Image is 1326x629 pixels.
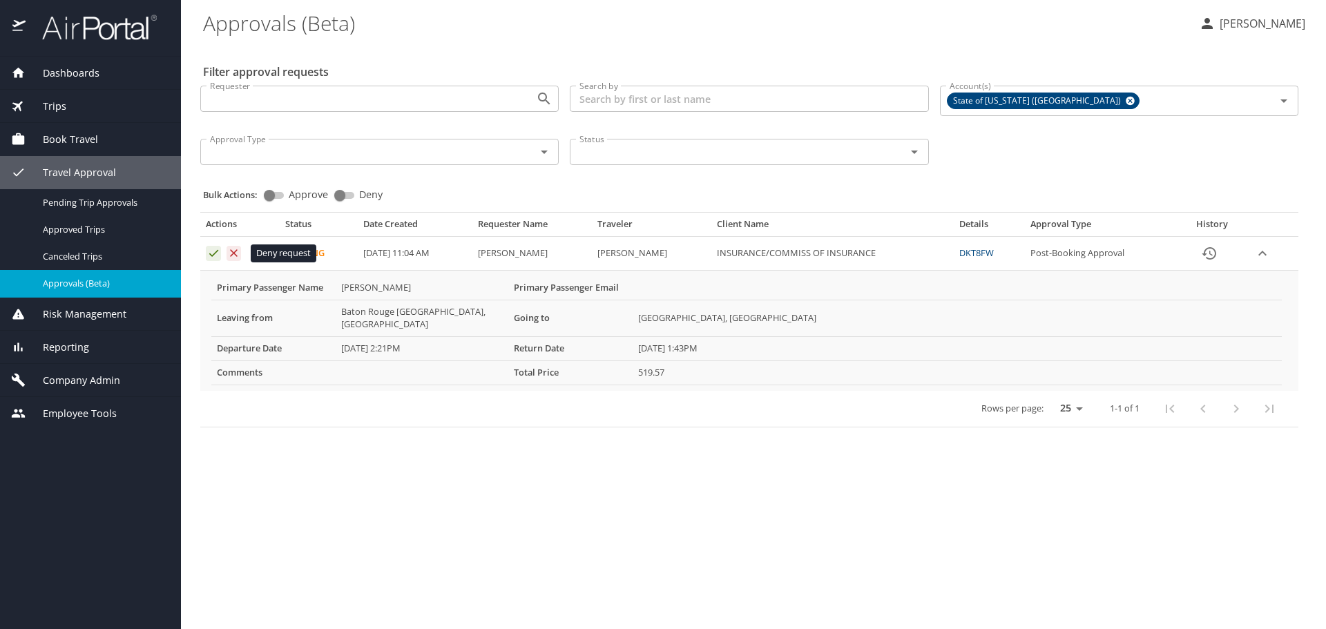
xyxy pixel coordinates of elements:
span: Trips [26,99,66,114]
td: [PERSON_NAME] [336,276,508,300]
span: State of [US_STATE] ([GEOGRAPHIC_DATA]) [948,94,1129,108]
th: Requester Name [472,218,592,236]
td: [DATE] 1:43PM [633,336,1282,360]
input: Search by first or last name [570,86,928,112]
span: Canceled Trips [43,250,164,263]
td: INSURANCE/COMMISS OF INSURANCE [711,237,954,271]
button: [PERSON_NAME] [1193,11,1311,36]
th: Status [280,218,357,236]
td: [PERSON_NAME] [592,237,711,271]
button: Open [1274,91,1294,110]
span: Travel Approval [26,165,116,180]
th: Primary Passenger Name [211,276,336,300]
td: Post-Booking Approval [1025,237,1178,271]
button: Approve request [206,246,221,261]
th: Details [954,218,1024,236]
table: Approval table [200,218,1298,427]
span: Company Admin [26,373,120,388]
td: [DATE] 11:04 AM [358,237,472,271]
th: Client Name [711,218,954,236]
td: [DATE] 2:21PM [336,336,508,360]
span: Reporting [26,340,89,355]
th: Comments [211,360,336,385]
select: rows per page [1049,398,1088,418]
span: Dashboards [26,66,99,81]
th: Traveler [592,218,711,236]
p: 1-1 of 1 [1110,404,1140,413]
button: Open [535,142,554,162]
span: Deny [359,190,383,200]
img: airportal-logo.png [27,14,157,41]
table: More info for approvals [211,276,1282,385]
th: Total Price [508,360,633,385]
div: State of [US_STATE] ([GEOGRAPHIC_DATA]) [947,93,1140,109]
th: Date Created [358,218,472,236]
span: Approve [289,190,328,200]
h1: Approvals (Beta) [203,1,1188,44]
button: Open [535,89,554,108]
th: Leaving from [211,300,336,336]
td: [GEOGRAPHIC_DATA], [GEOGRAPHIC_DATA] [633,300,1282,336]
td: Baton Rouge [GEOGRAPHIC_DATA], [GEOGRAPHIC_DATA] [336,300,508,336]
span: Approvals (Beta) [43,277,164,290]
th: Approval Type [1025,218,1178,236]
span: Book Travel [26,132,98,147]
span: Approved Trips [43,223,164,236]
th: Actions [200,218,280,236]
span: Risk Management [26,307,126,322]
th: History [1178,218,1247,236]
h2: Filter approval requests [203,61,329,83]
td: [PERSON_NAME] [472,237,592,271]
span: Pending Trip Approvals [43,196,164,209]
button: History [1193,237,1226,270]
td: Pending [280,237,357,271]
th: Return Date [508,336,633,360]
span: Employee Tools [26,406,117,421]
img: icon-airportal.png [12,14,27,41]
p: [PERSON_NAME] [1215,15,1305,32]
th: Departure Date [211,336,336,360]
p: Rows per page: [981,404,1044,413]
a: DKT8FW [959,246,994,259]
button: expand row [1252,243,1273,264]
th: Primary Passenger Email [508,276,633,300]
p: Bulk Actions: [203,188,269,201]
button: Open [905,142,924,162]
td: 519.57 [633,360,1282,385]
th: Going to [508,300,633,336]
